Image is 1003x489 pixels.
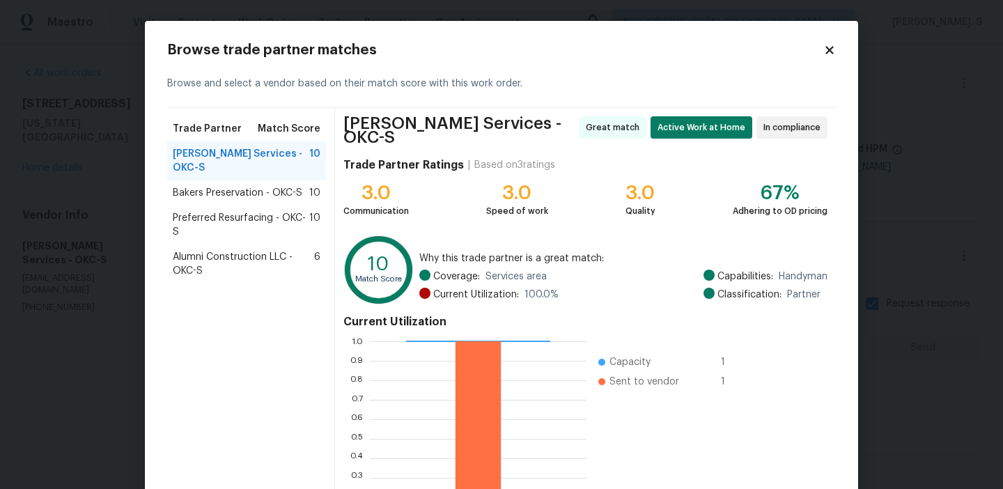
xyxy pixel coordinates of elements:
[433,270,480,284] span: Coverage:
[733,186,827,200] div: 67%
[586,121,645,134] span: Great match
[717,270,773,284] span: Capabilities:
[433,288,519,302] span: Current Utilization:
[350,474,363,482] text: 0.3
[350,454,363,463] text: 0.4
[309,211,320,239] span: 10
[733,204,827,218] div: Adhering to OD pricing
[314,250,320,278] span: 6
[419,251,827,265] span: Why this trade partner is a great match:
[787,288,821,302] span: Partner
[485,270,547,284] span: Services area
[309,186,320,200] span: 10
[343,186,409,200] div: 3.0
[609,355,651,369] span: Capacity
[464,158,474,172] div: |
[717,288,782,302] span: Classification:
[343,116,575,144] span: [PERSON_NAME] Services - OKC-S
[625,186,655,200] div: 3.0
[721,375,743,389] span: 1
[658,121,751,134] span: Active Work at Home
[486,186,548,200] div: 3.0
[173,211,309,239] span: Preferred Resurfacing - OKC-S
[352,337,363,346] text: 1.0
[474,158,555,172] div: Based on 3 ratings
[721,355,743,369] span: 1
[625,204,655,218] div: Quality
[350,435,363,443] text: 0.5
[258,122,320,136] span: Match Score
[352,396,363,404] text: 0.7
[524,288,559,302] span: 100.0 %
[350,415,363,424] text: 0.6
[763,121,826,134] span: In compliance
[343,204,409,218] div: Communication
[173,250,314,278] span: Alumni Construction LLC - OKC-S
[309,147,320,175] span: 10
[350,376,363,385] text: 0.8
[173,186,302,200] span: Bakers Preservation - OKC-S
[343,158,464,172] h4: Trade Partner Ratings
[167,60,836,108] div: Browse and select a vendor based on their match score with this work order.
[350,357,363,365] text: 0.9
[173,122,242,136] span: Trade Partner
[343,315,827,329] h4: Current Utilization
[609,375,679,389] span: Sent to vendor
[486,204,548,218] div: Speed of work
[173,147,309,175] span: [PERSON_NAME] Services - OKC-S
[167,43,823,57] h2: Browse trade partner matches
[368,254,389,274] text: 10
[355,275,402,283] text: Match Score
[779,270,827,284] span: Handyman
